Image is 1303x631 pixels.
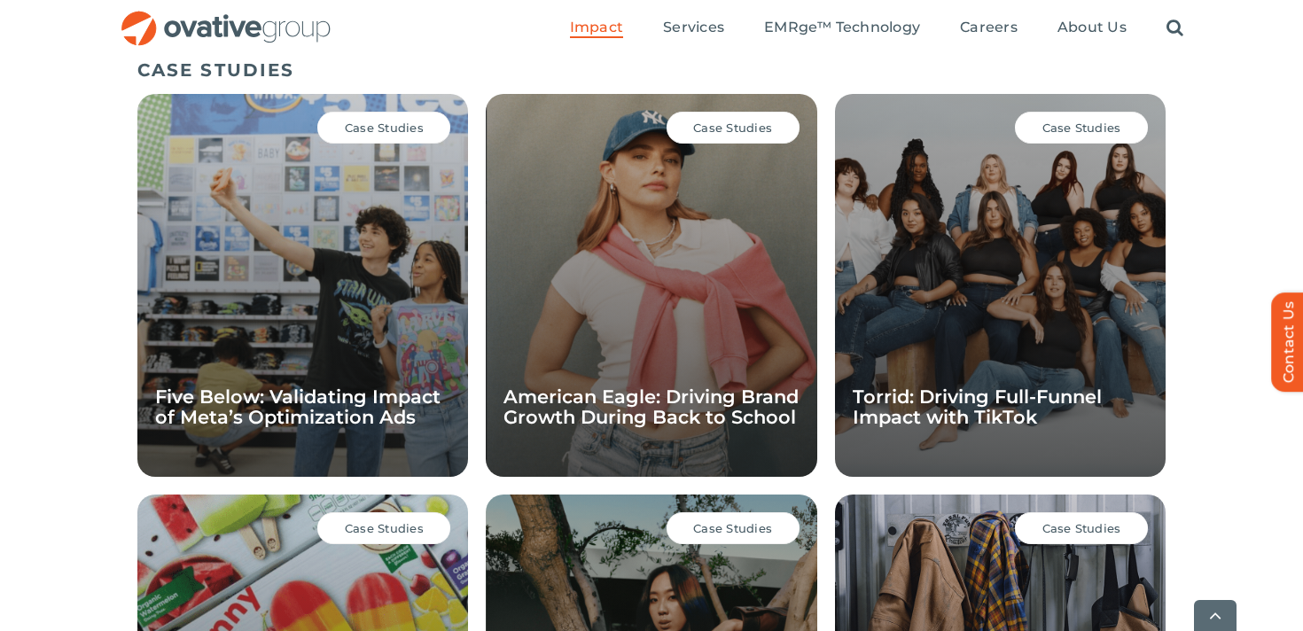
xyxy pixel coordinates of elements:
a: Five Below: Validating Impact of Meta’s Optimization Ads [155,386,441,428]
span: Services [663,19,724,36]
a: OG_Full_horizontal_RGB [120,9,332,26]
span: Impact [570,19,623,36]
a: EMRge™ Technology [764,19,920,38]
a: Services [663,19,724,38]
span: About Us [1057,19,1127,36]
a: Torrid: Driving Full-Funnel Impact with TikTok [853,386,1102,428]
a: American Eagle: Driving Brand Growth During Back to School [503,386,799,428]
span: Careers [960,19,1018,36]
h5: CASE STUDIES [137,59,1166,81]
a: Search [1166,19,1183,38]
a: Impact [570,19,623,38]
a: About Us [1057,19,1127,38]
a: Careers [960,19,1018,38]
span: EMRge™ Technology [764,19,920,36]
